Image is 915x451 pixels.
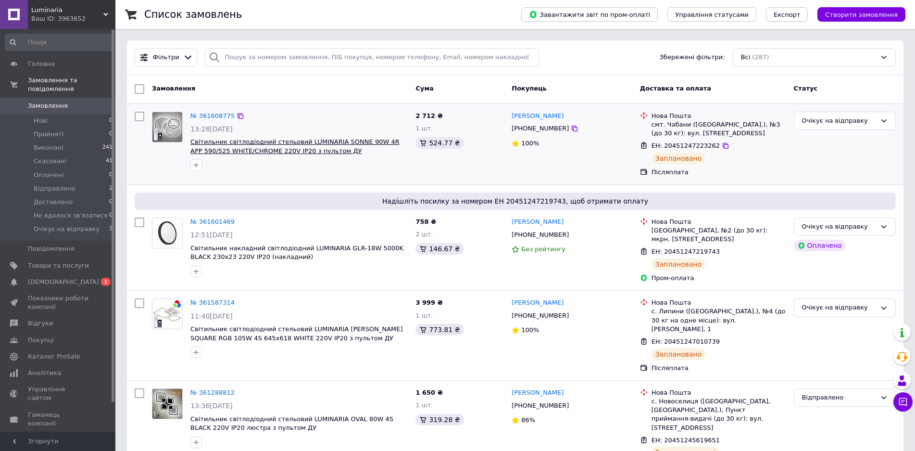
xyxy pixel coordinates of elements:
[190,415,393,432] a: Світильник світлодіодний стельовий LUMINARIA OVAL 80W 4S BLACK 220V IP20 люстра з пультом ДУ
[652,437,720,444] span: ЕН: 20451245619651
[190,138,400,155] a: Світильник світлодіодний стельовий LUMINARIA SONNE 90W 4R APP 590/525 WHITE/CHROME 220V IP20 з пу...
[510,229,571,241] div: [PHONE_NUMBER]
[34,130,63,139] span: Прийняті
[415,231,433,238] span: 2 шт.
[152,299,182,329] img: Фото товару
[190,218,235,225] a: № 361601469
[415,401,433,409] span: 1 шт.
[512,85,547,92] span: Покупець
[652,258,706,270] div: Заплановано
[802,393,876,403] div: Відправлено
[28,385,89,402] span: Управління сайтом
[106,157,113,166] span: 41
[34,143,63,152] span: Виконані
[190,112,235,119] a: № 361608775
[109,130,113,139] span: 0
[152,388,183,419] a: Фото товару
[510,399,571,412] div: [PHONE_NUMBER]
[190,125,233,133] span: 13:28[DATE]
[529,10,650,19] span: Завантажити звіт по пром-оплаті
[28,245,75,253] span: Повідомлення
[152,218,182,248] img: Фото товару
[652,153,706,164] div: Заплановано
[415,125,433,132] span: 1 шт.
[774,11,801,18] span: Експорт
[31,14,115,23] div: Ваш ID: 3963652
[31,6,103,14] span: Luminaria
[28,294,89,311] span: Показники роботи компанії
[521,326,539,334] span: 100%
[512,112,564,121] a: [PERSON_NAME]
[190,325,403,342] a: Світильник світлодіодний стельовий LUMINARIA [PERSON_NAME] SQUARE RGB 105W 4S 645x618 WHITE 220V ...
[34,171,64,180] span: Оплачені
[102,143,113,152] span: 241
[415,299,442,306] span: 3 999 ₴
[34,211,108,220] span: Не вдалося зв'язатися
[652,397,786,432] div: с. Новоселиця ([GEOGRAPHIC_DATA], [GEOGRAPHIC_DATA].), Пункт приймання-видачі (до 30 кг): вул. [S...
[794,85,818,92] span: Статус
[190,245,403,261] a: Світильник накладний світлодіодний LUMINARIA GLR-18W 5000K BLACK 230x23 220V IP20 (накладний)
[521,245,565,253] span: Без рейтингу
[521,140,539,147] span: 100%
[152,389,182,419] img: Фото товару
[34,184,75,193] span: Відправлено
[652,120,786,138] div: смт. Чабани ([GEOGRAPHIC_DATA].), №3 (до 30 кг): вул. [STREET_ADDRESS]
[512,218,564,227] a: [PERSON_NAME]
[28,319,53,328] span: Відгуки
[153,53,179,62] span: Фільтри
[152,112,183,142] a: Фото товару
[652,218,786,226] div: Нова Пошта
[28,278,99,286] span: [DEMOGRAPHIC_DATA]
[415,324,464,335] div: 773.81 ₴
[652,248,720,255] span: ЕН: 20451247219743
[741,53,751,62] span: Всі
[34,157,66,166] span: Скасовані
[190,312,233,320] span: 11:40[DATE]
[652,112,786,120] div: Нова Пошта
[152,112,182,142] img: Фото товару
[415,389,442,396] span: 1 650 ₴
[415,218,436,225] span: 758 ₴
[138,196,892,206] span: Надішліть посилку за номером ЕН 20451247219743, щоб отримати оплату
[652,274,786,283] div: Пром-оплата
[652,298,786,307] div: Нова Пошта
[109,184,113,193] span: 2
[152,298,183,329] a: Фото товару
[28,261,89,270] span: Товари та послуги
[28,369,61,377] span: Аналітика
[652,307,786,334] div: с. Липини ([GEOGRAPHIC_DATA].), №4 (до 30 кг на одне місце): вул. [PERSON_NAME], 1
[34,198,73,206] span: Доставлено
[144,9,242,20] h1: Список замовлень
[28,76,115,93] span: Замовлення та повідомлення
[28,336,54,345] span: Покупці
[652,338,720,345] span: ЕН: 20451247010739
[640,85,711,92] span: Доставка та оплата
[675,11,749,18] span: Управління статусами
[808,11,905,18] a: Створити замовлення
[766,7,808,22] button: Експорт
[190,389,235,396] a: № 361288812
[817,7,905,22] button: Створити замовлення
[652,226,786,244] div: [GEOGRAPHIC_DATA], №2 (до 30 кг): мкрн. [STREET_ADDRESS]
[652,364,786,373] div: Післяплата
[825,11,898,18] span: Створити замовлення
[512,298,564,308] a: [PERSON_NAME]
[802,303,876,313] div: Очікує на відправку
[109,171,113,180] span: 0
[109,116,113,125] span: 0
[415,312,433,319] span: 1 шт.
[101,278,111,286] span: 1
[34,116,48,125] span: Нові
[205,48,539,67] input: Пошук за номером замовлення, ПІБ покупця, номером телефону, Email, номером накладної
[109,198,113,206] span: 0
[415,414,464,425] div: 319.28 ₴
[415,137,464,149] div: 524.77 ₴
[512,388,564,398] a: [PERSON_NAME]
[109,225,113,233] span: 3
[415,85,433,92] span: Cума
[5,34,113,51] input: Пошук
